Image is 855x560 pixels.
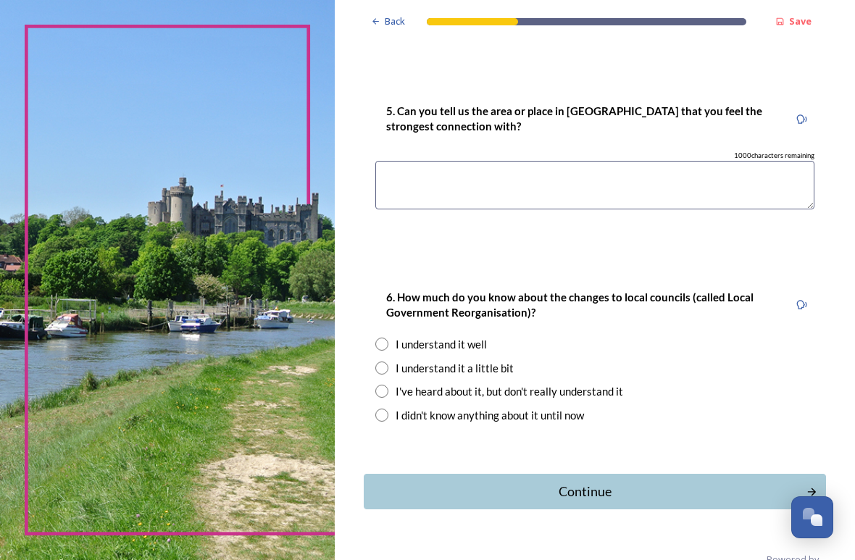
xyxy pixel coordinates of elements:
div: I've heard about it, but don't really understand it [396,383,623,400]
span: Back [385,14,405,28]
button: Continue [364,474,826,509]
div: I understand it a little bit [396,360,514,377]
div: I didn't know anything about it until now [396,407,584,424]
div: Continue [372,482,798,501]
strong: Save [789,14,812,28]
div: I understand it well [396,336,487,353]
button: Open Chat [791,496,833,538]
span: 1000 characters remaining [734,151,814,161]
strong: 5. Can you tell us the area or place in [GEOGRAPHIC_DATA] that you feel the strongest connection ... [386,104,764,133]
strong: 6. How much do you know about the changes to local councils (called Local Government Reorganisati... [386,291,756,319]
